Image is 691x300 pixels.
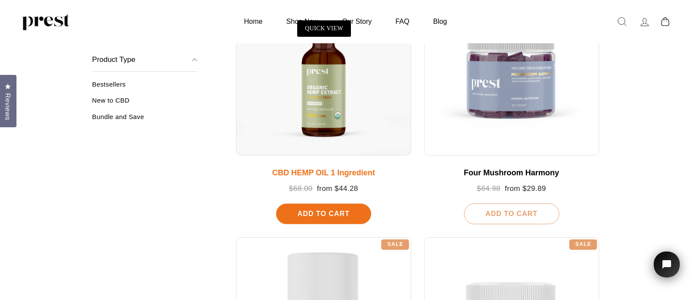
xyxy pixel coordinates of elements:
[642,239,691,300] iframe: Tidio Chat
[245,168,402,178] div: CBD HEMP OIL 1 Ingredient
[2,93,13,120] span: Reviews
[289,184,312,193] span: $68.00
[422,13,458,30] a: Blog
[92,81,198,95] a: Bestsellers
[331,13,383,30] a: Our Story
[92,113,198,127] a: Bundle and Save
[297,20,351,37] a: QUICK VIEW
[276,13,329,30] a: Shop Now
[433,184,590,194] div: from $29.89
[233,13,457,30] ul: Primary
[433,168,590,178] div: Four Mushroom Harmony
[477,184,500,193] span: $64.98
[298,210,350,217] span: Add To Cart
[381,239,409,250] div: Sale
[92,97,198,111] a: New to CBD
[245,184,402,194] div: from $44.28
[22,13,69,30] img: PREST ORGANICS
[92,48,198,72] button: Product Type
[385,13,420,30] a: FAQ
[233,13,273,30] a: Home
[485,210,537,217] span: Add To Cart
[569,239,597,250] div: Sale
